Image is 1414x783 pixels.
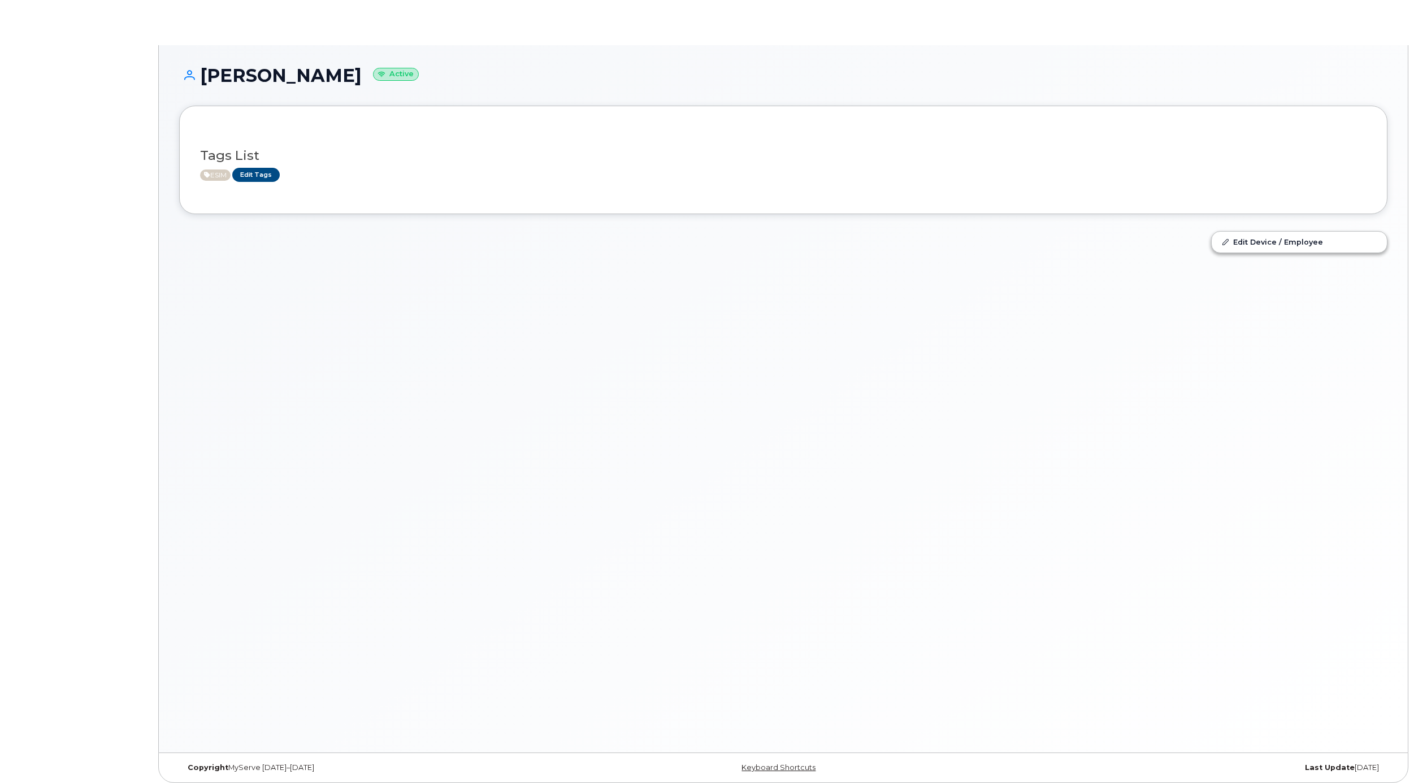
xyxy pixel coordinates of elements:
[741,763,816,772] a: Keyboard Shortcuts
[200,149,1367,163] h3: Tags List
[188,763,228,772] strong: Copyright
[232,168,280,182] a: Edit Tags
[984,763,1387,772] div: [DATE]
[1305,763,1355,772] strong: Last Update
[179,66,1387,85] h1: [PERSON_NAME]
[1212,232,1387,252] a: Edit Device / Employee
[373,68,419,81] small: Active
[200,169,231,181] span: Active
[179,763,582,772] div: MyServe [DATE]–[DATE]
